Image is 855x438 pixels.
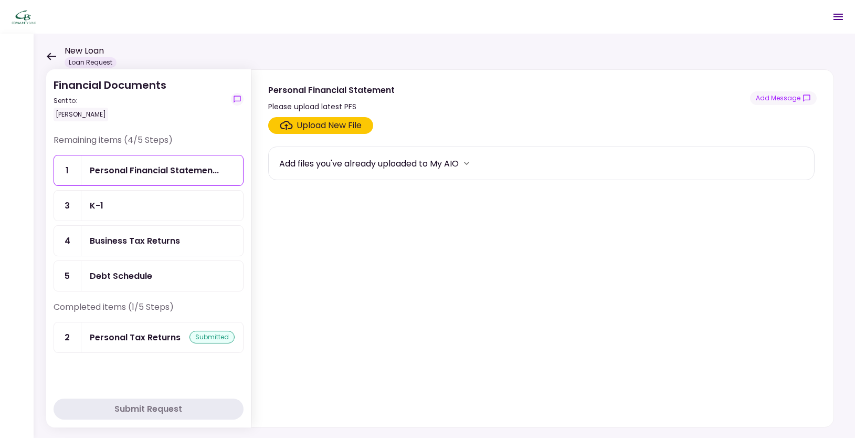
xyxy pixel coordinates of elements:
div: Sent to: [54,96,166,106]
div: Completed items (1/5 Steps) [54,301,244,322]
div: Submit Request [115,403,183,415]
img: Partner icon [10,9,37,25]
div: Financial Documents [54,77,166,121]
h1: New Loan [65,45,117,57]
a: 1Personal Financial Statement [54,155,244,186]
div: 5 [54,261,81,291]
button: show-messages [750,91,817,105]
div: [PERSON_NAME] [54,108,108,121]
button: Submit Request [54,399,244,420]
a: 2Personal Tax Returnssubmitted [54,322,244,353]
div: Personal Financial StatementPlease upload latest PFSshow-messagesClick here to upload the require... [251,69,834,427]
div: Personal Tax Returns [90,331,181,344]
div: Personal Financial Statement [90,164,219,177]
a: 4Business Tax Returns [54,225,244,256]
div: submitted [189,331,235,343]
div: 3 [54,191,81,221]
a: 5Debt Schedule [54,260,244,291]
button: Open menu [826,4,851,29]
div: Loan Request [65,57,117,68]
div: K-1 [90,199,103,212]
div: 1 [54,155,81,185]
div: Debt Schedule [90,269,152,283]
span: Click here to upload the required document [268,117,373,134]
div: Remaining items (4/5 Steps) [54,134,244,155]
div: Business Tax Returns [90,234,180,247]
button: show-messages [231,93,244,106]
button: more [459,155,474,171]
div: Add files you've already uploaded to My AIO [279,157,459,170]
div: 4 [54,226,81,256]
div: Please upload latest PFS [268,100,395,113]
div: Personal Financial Statement [268,84,395,97]
a: 3K-1 [54,190,244,221]
div: 2 [54,322,81,352]
div: Upload New File [297,119,362,132]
